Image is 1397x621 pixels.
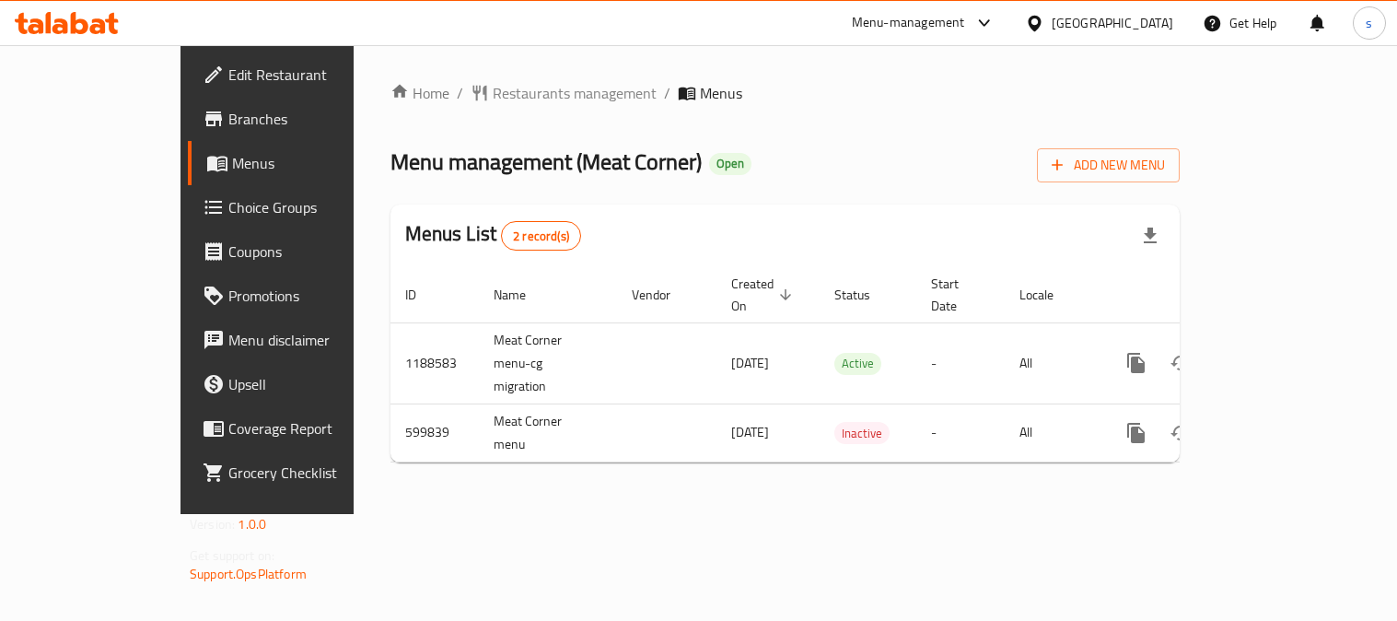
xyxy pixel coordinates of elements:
[1158,411,1203,455] button: Change Status
[190,512,235,536] span: Version:
[188,229,413,274] a: Coupons
[188,97,413,141] a: Branches
[405,284,440,306] span: ID
[228,329,399,351] span: Menu disclaimer
[471,82,657,104] a: Restaurants management
[916,322,1005,404] td: -
[834,353,881,374] span: Active
[228,240,399,263] span: Coupons
[1128,214,1172,258] div: Export file
[834,353,881,375] div: Active
[405,220,581,251] h2: Menus List
[188,362,413,406] a: Upsell
[228,196,399,218] span: Choice Groups
[457,82,463,104] li: /
[390,322,479,404] td: 1188583
[731,420,769,444] span: [DATE]
[1366,13,1372,33] span: s
[1052,154,1165,177] span: Add New Menu
[1100,267,1306,323] th: Actions
[731,351,769,375] span: [DATE]
[709,153,751,175] div: Open
[834,284,894,306] span: Status
[916,404,1005,462] td: -
[238,512,266,536] span: 1.0.0
[390,82,1180,104] nav: breadcrumb
[188,406,413,451] a: Coverage Report
[1158,341,1203,385] button: Change Status
[493,82,657,104] span: Restaurants management
[502,228,580,245] span: 2 record(s)
[1005,404,1100,462] td: All
[228,417,399,439] span: Coverage Report
[1005,322,1100,404] td: All
[190,544,274,568] span: Get support on:
[700,82,742,104] span: Menus
[479,322,617,404] td: Meat Corner menu-cg migration
[390,82,449,104] a: Home
[390,141,702,182] span: Menu management ( Meat Corner )
[228,108,399,130] span: Branches
[390,404,479,462] td: 599839
[188,53,413,97] a: Edit Restaurant
[188,185,413,229] a: Choice Groups
[188,141,413,185] a: Menus
[1037,148,1180,182] button: Add New Menu
[632,284,694,306] span: Vendor
[931,273,983,317] span: Start Date
[390,267,1306,463] table: enhanced table
[188,274,413,318] a: Promotions
[852,12,965,34] div: Menu-management
[228,373,399,395] span: Upsell
[731,273,797,317] span: Created On
[1019,284,1077,306] span: Locale
[232,152,399,174] span: Menus
[1114,411,1158,455] button: more
[1114,341,1158,385] button: more
[834,423,890,444] span: Inactive
[501,221,581,251] div: Total records count
[834,422,890,444] div: Inactive
[494,284,550,306] span: Name
[1052,13,1173,33] div: [GEOGRAPHIC_DATA]
[709,156,751,171] span: Open
[228,285,399,307] span: Promotions
[188,318,413,362] a: Menu disclaimer
[228,64,399,86] span: Edit Restaurant
[664,82,670,104] li: /
[190,562,307,586] a: Support.OpsPlatform
[188,451,413,495] a: Grocery Checklist
[228,462,399,484] span: Grocery Checklist
[479,404,617,462] td: Meat Corner menu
